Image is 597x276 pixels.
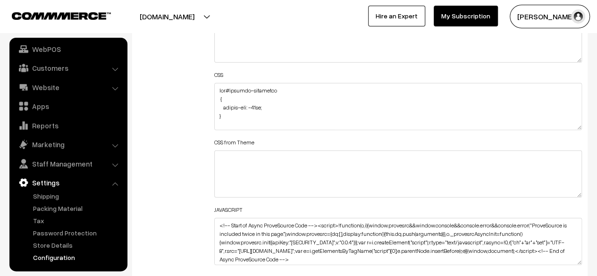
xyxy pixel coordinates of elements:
[510,5,590,28] button: [PERSON_NAME]
[12,59,124,76] a: Customers
[434,6,498,26] a: My Subscription
[12,98,124,115] a: Apps
[12,136,124,153] a: Marketing
[31,191,124,201] a: Shipping
[368,6,425,26] a: Hire an Expert
[571,9,585,24] img: user
[31,203,124,213] a: Packing Material
[214,83,582,130] textarea: lor#ipsumdo-sitametco { adipis-eli: -41se; } doe#tempOri7 { utlabo-etd: -29ma; a-enima: -3; } #mi...
[107,5,227,28] button: [DOMAIN_NAME]
[31,228,124,238] a: Password Protection
[12,9,94,21] a: COMMMERCE
[31,216,124,226] a: Tax
[214,206,243,214] label: JAVASCRIPT
[12,174,124,191] a: Settings
[31,240,124,250] a: Store Details
[12,12,111,19] img: COMMMERCE
[214,71,223,79] label: CSS
[31,252,124,262] a: Configuration
[12,79,124,96] a: Website
[12,117,124,134] a: Reports
[214,218,582,265] textarea: <!-- Start of Async ProveSource Code --><script>!function(o,i){window.provesrc&&window.console&&c...
[214,138,254,147] label: CSS from Theme
[12,155,124,172] a: Staff Management
[12,41,124,58] a: WebPOS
